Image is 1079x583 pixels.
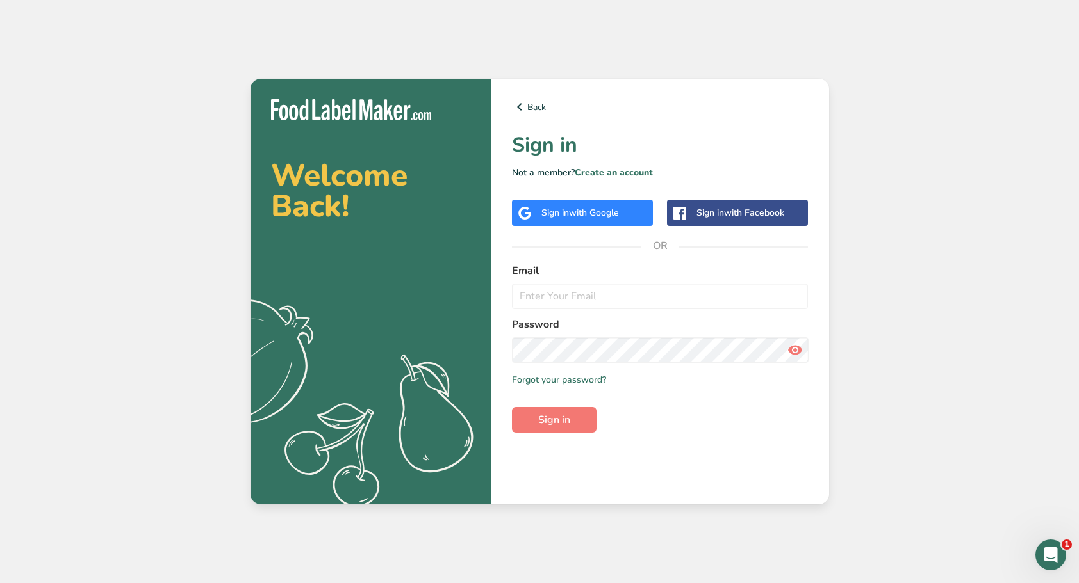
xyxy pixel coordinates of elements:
[512,284,809,309] input: Enter Your Email
[271,160,471,221] h2: Welcome Back!
[1035,539,1066,570] iframe: Intercom live chat
[1062,539,1072,550] span: 1
[541,206,619,220] div: Sign in
[575,166,653,179] a: Create an account
[724,207,784,219] span: with Facebook
[512,99,809,115] a: Back
[641,227,679,265] span: OR
[696,206,784,220] div: Sign in
[512,373,606,387] a: Forgot your password?
[512,263,809,278] label: Email
[538,412,570,427] span: Sign in
[512,166,809,179] p: Not a member?
[271,99,431,120] img: Food Label Maker
[512,130,809,161] h1: Sign in
[512,317,809,332] label: Password
[512,407,597,433] button: Sign in
[569,207,619,219] span: with Google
